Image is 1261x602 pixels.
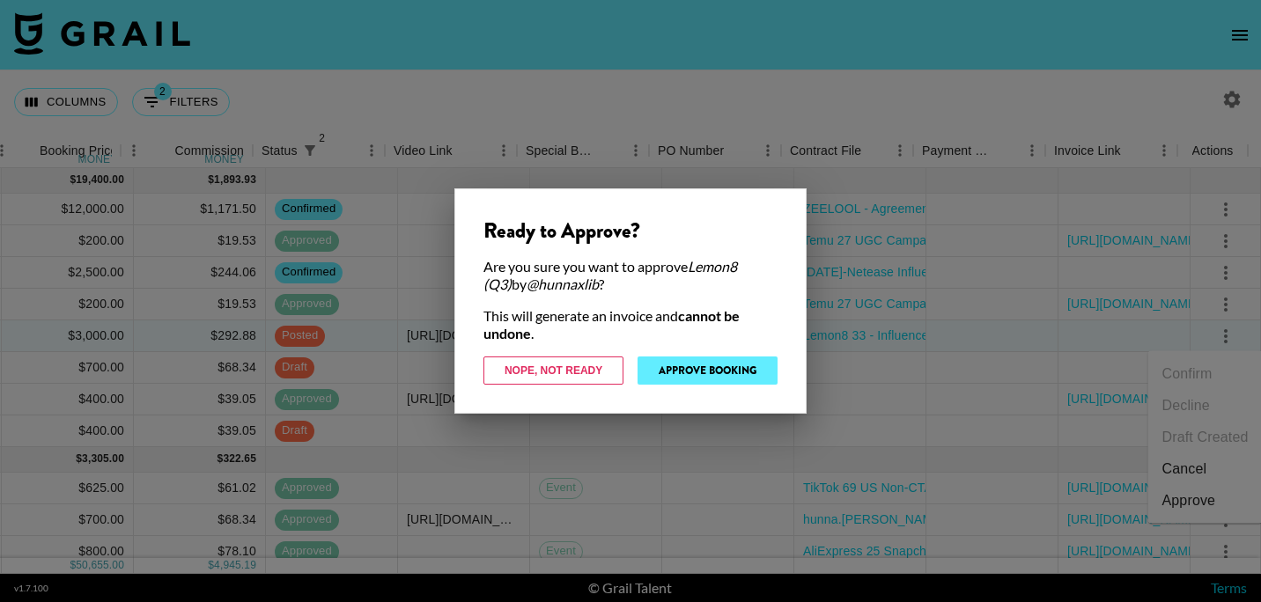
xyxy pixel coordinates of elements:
strong: cannot be undone [483,307,740,341]
div: Are you sure you want to approve by ? [483,258,778,293]
button: Approve Booking [638,356,778,385]
button: Nope, Not Ready [483,356,623,385]
em: @ hunnaxlib [527,275,599,292]
em: Lemon8 (Q3) [483,258,737,292]
div: This will generate an invoice and . [483,307,778,342]
div: Ready to Approve? [483,217,778,244]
